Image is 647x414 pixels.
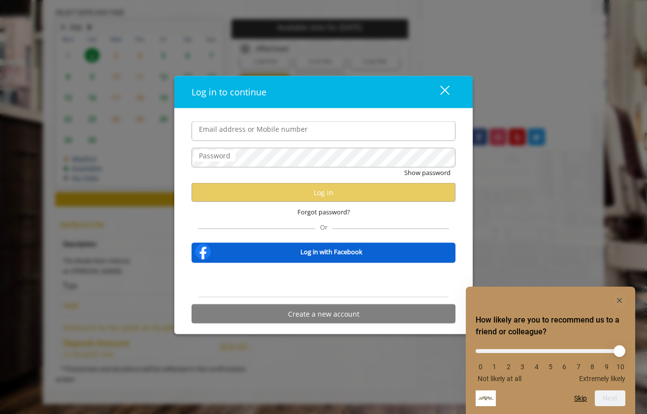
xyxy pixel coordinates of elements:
[595,390,625,406] button: Next question
[602,363,612,371] li: 9
[192,86,266,98] span: Log in to continue
[194,124,313,135] label: Email address or Mobile number
[300,246,362,257] b: Log in with Facebook
[574,394,587,402] button: Skip
[315,223,332,232] span: Or
[587,363,597,371] li: 8
[192,304,455,324] button: Create a new account
[615,363,625,371] li: 10
[546,363,555,371] li: 5
[574,363,583,371] li: 7
[192,121,455,141] input: Email address or Mobile number
[579,375,625,383] span: Extremely likely
[193,242,213,262] img: facebook-logo
[429,85,449,99] div: close dialog
[614,295,625,306] button: Hide survey
[489,363,499,371] li: 1
[404,168,451,178] button: Show password
[532,363,542,371] li: 4
[476,295,625,406] div: How likely are you to recommend us to a friend or colleague? Select an option from 0 to 10, with ...
[476,342,625,383] div: How likely are you to recommend us to a friend or colleague? Select an option from 0 to 10, with ...
[297,207,350,217] span: Forgot password?
[476,363,485,371] li: 0
[478,375,521,383] span: Not likely at all
[194,150,235,161] label: Password
[192,148,455,168] input: Password
[559,363,569,371] li: 6
[192,183,455,202] button: Log in
[476,314,625,338] h2: How likely are you to recommend us to a friend or colleague? Select an option from 0 to 10, with ...
[269,269,378,291] iframe: Sign in with Google Button
[422,82,455,102] button: close dialog
[518,363,527,371] li: 3
[504,363,514,371] li: 2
